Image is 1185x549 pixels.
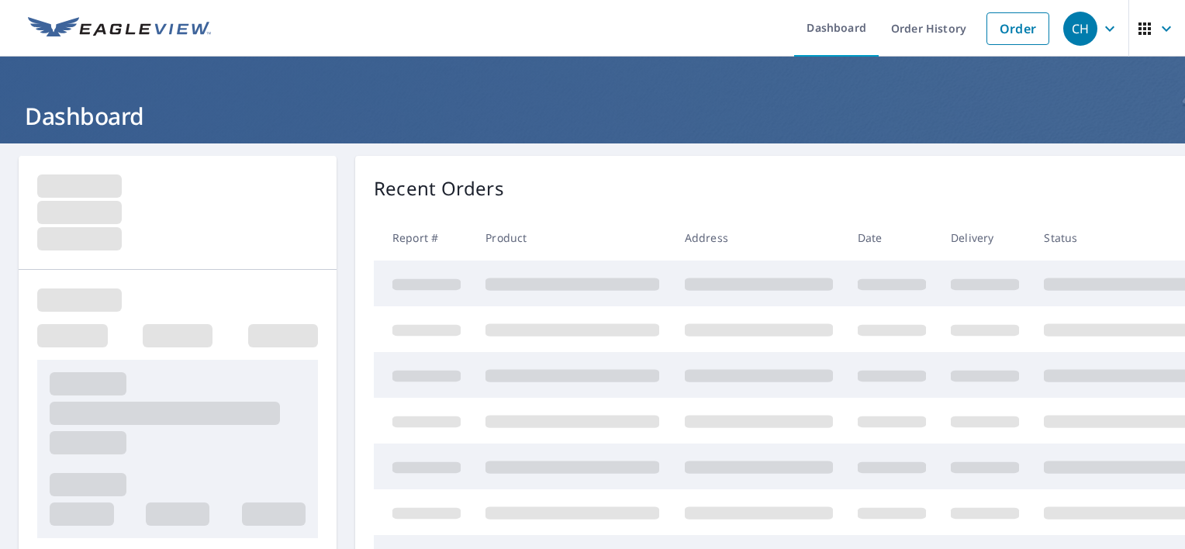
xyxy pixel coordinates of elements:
[986,12,1049,45] a: Order
[845,215,938,261] th: Date
[374,174,504,202] p: Recent Orders
[1063,12,1097,46] div: CH
[672,215,845,261] th: Address
[473,215,672,261] th: Product
[19,100,1166,132] h1: Dashboard
[28,17,211,40] img: EV Logo
[938,215,1031,261] th: Delivery
[374,215,473,261] th: Report #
